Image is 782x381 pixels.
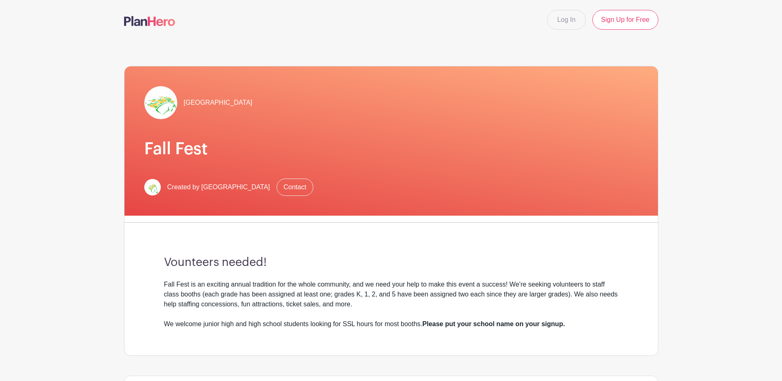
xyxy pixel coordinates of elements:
[144,86,177,119] img: Screen%20Shot%202023-09-28%20at%203.51.11%20PM.png
[164,256,618,270] h3: Vounteers needed!
[164,280,618,329] div: Fall Fest is an exciting annual tradition for the whole community, and we need your help to make ...
[144,179,161,195] img: Screen%20Shot%202023-09-28%20at%203.51.11%20PM.png
[423,320,565,327] strong: Please put your school name on your signup.
[277,179,313,196] a: Contact
[592,10,658,30] a: Sign Up for Free
[124,16,175,26] img: logo-507f7623f17ff9eddc593b1ce0a138ce2505c220e1c5a4e2b4648c50719b7d32.svg
[167,182,270,192] span: Created by [GEOGRAPHIC_DATA]
[144,139,638,159] h1: Fall Fest
[184,98,253,108] span: [GEOGRAPHIC_DATA]
[547,10,586,30] a: Log In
